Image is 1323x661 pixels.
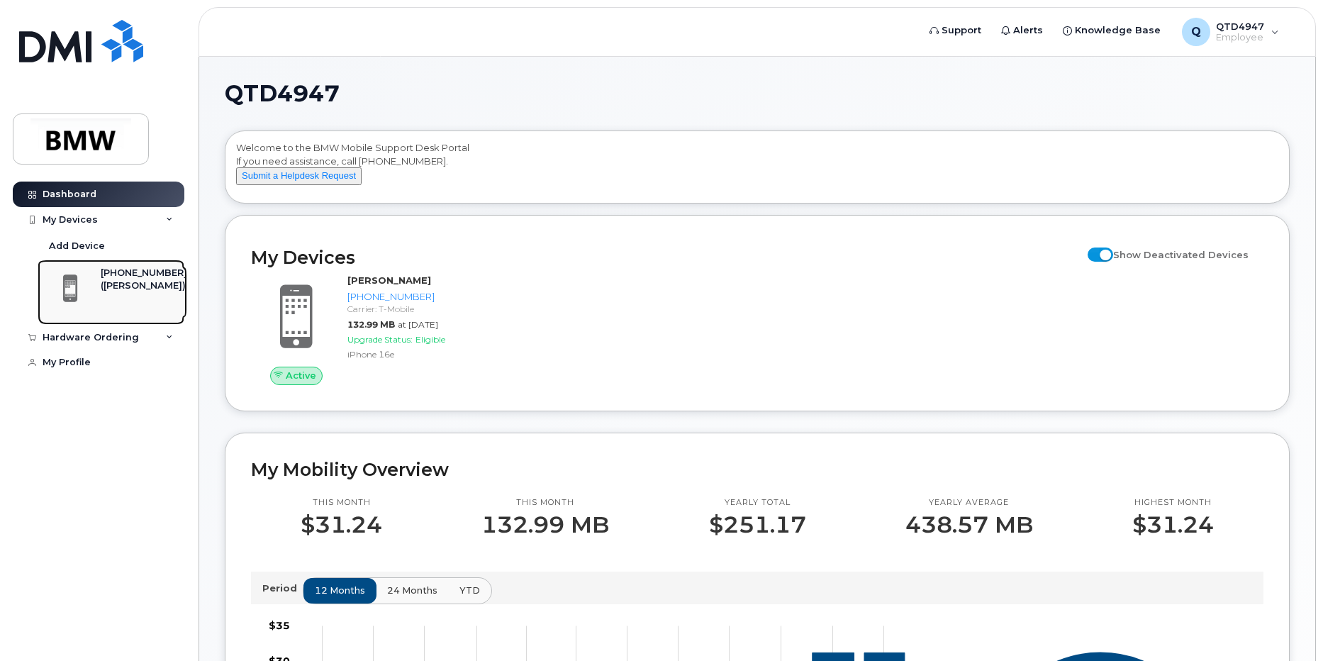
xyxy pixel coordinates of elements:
[269,619,290,632] tspan: $35
[286,369,316,382] span: Active
[415,334,445,345] span: Eligible
[251,459,1263,480] h2: My Mobility Overview
[1261,599,1312,650] iframe: Messenger Launcher
[905,512,1033,538] p: 438.57 MB
[905,497,1033,509] p: Yearly average
[262,582,303,595] p: Period
[301,497,382,509] p: This month
[251,274,491,384] a: Active[PERSON_NAME][PHONE_NUMBER]Carrier: T-Mobile132.99 MBat [DATE]Upgrade Status:EligibleiPhone...
[459,584,480,597] span: YTD
[1132,512,1214,538] p: $31.24
[236,141,1278,198] div: Welcome to the BMW Mobile Support Desk Portal If you need assistance, call [PHONE_NUMBER].
[347,319,395,330] span: 132.99 MB
[1113,249,1249,260] span: Show Deactivated Devices
[481,512,609,538] p: 132.99 MB
[251,247,1081,268] h2: My Devices
[347,274,431,286] strong: [PERSON_NAME]
[1132,497,1214,509] p: Highest month
[709,497,806,509] p: Yearly total
[1088,241,1099,252] input: Show Deactivated Devices
[301,512,382,538] p: $31.24
[709,512,806,538] p: $251.17
[347,290,486,304] div: [PHONE_NUMBER]
[387,584,437,597] span: 24 months
[481,497,609,509] p: This month
[225,83,340,104] span: QTD4947
[347,334,413,345] span: Upgrade Status:
[347,348,486,360] div: iPhone 16e
[236,170,362,181] a: Submit a Helpdesk Request
[236,167,362,185] button: Submit a Helpdesk Request
[398,319,438,330] span: at [DATE]
[347,303,486,315] div: Carrier: T-Mobile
